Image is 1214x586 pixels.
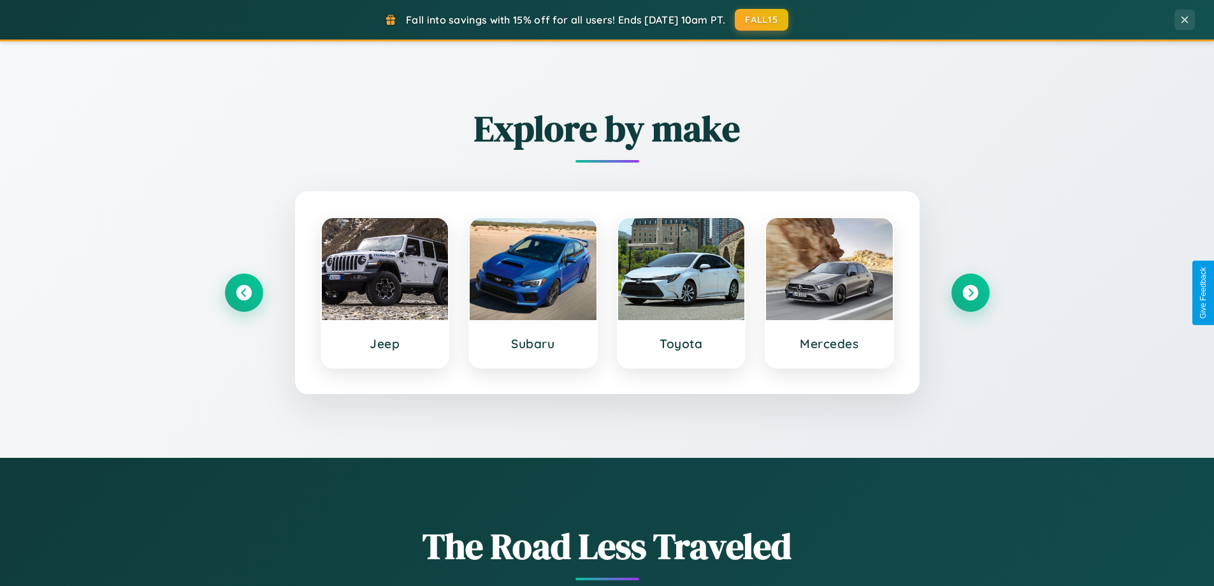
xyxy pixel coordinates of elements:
h2: Explore by make [225,104,990,153]
span: Fall into savings with 15% off for all users! Ends [DATE] 10am PT. [406,13,725,26]
button: FALL15 [735,9,788,31]
h3: Toyota [631,336,732,351]
h3: Subaru [482,336,584,351]
div: Give Feedback [1199,267,1208,319]
h1: The Road Less Traveled [225,522,990,571]
h3: Jeep [335,336,436,351]
h3: Mercedes [779,336,880,351]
